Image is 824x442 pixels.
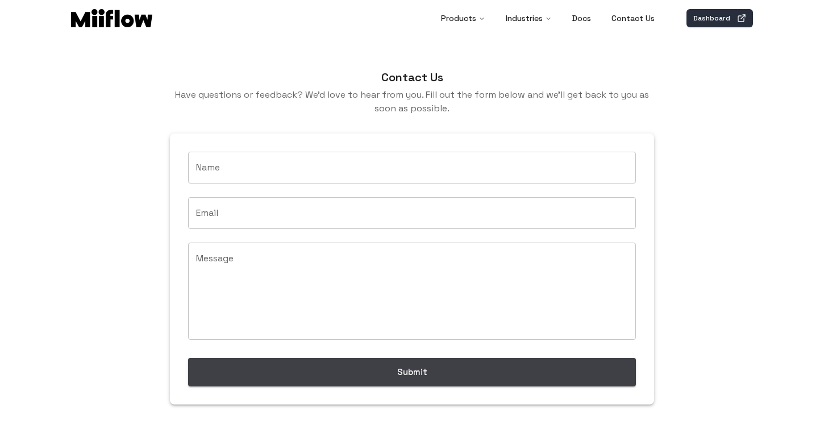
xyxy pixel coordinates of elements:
[602,7,664,30] a: Contact Us
[686,9,753,27] a: Dashboard
[170,88,654,115] p: Have questions or feedback? We'd love to hear from you. Fill out the form below and we'll get bac...
[432,7,494,30] button: Products
[563,7,600,30] a: Docs
[71,9,152,27] img: Logo
[497,7,561,30] button: Industries
[432,7,664,30] nav: Main
[170,70,654,84] h2: Contact Us
[188,358,636,386] button: Submit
